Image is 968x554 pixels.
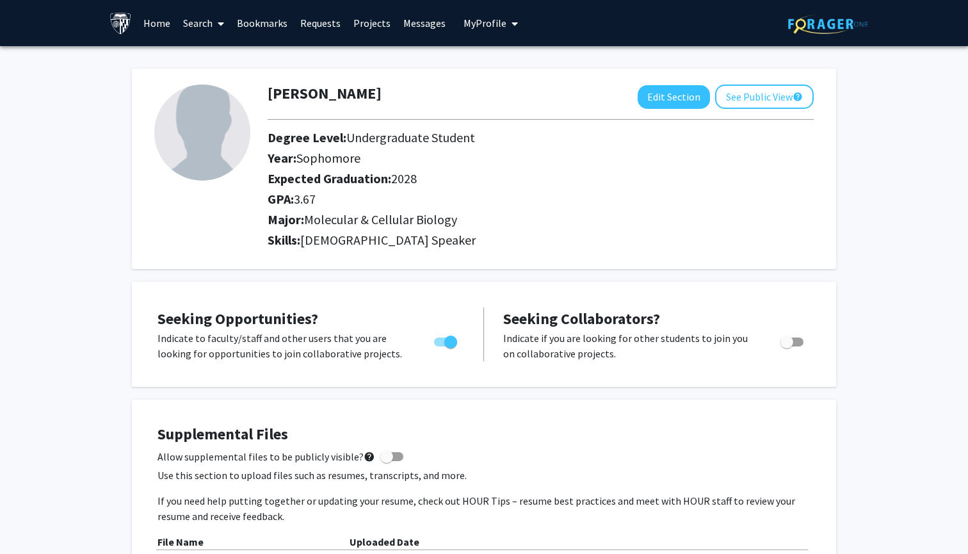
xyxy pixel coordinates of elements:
h2: Major: [268,212,814,227]
p: If you need help putting together or updating your resume, check out HOUR Tips – resume best prac... [157,493,811,524]
span: Undergraduate Student [346,129,475,145]
img: Johns Hopkins University Logo [109,12,132,35]
h2: GPA: [268,191,814,207]
img: ForagerOne Logo [788,14,868,34]
a: Projects [347,1,397,45]
a: Bookmarks [230,1,294,45]
span: 2028 [391,170,417,186]
span: Molecular & Cellular Biology [304,211,457,227]
h4: Supplemental Files [157,425,811,444]
span: [DEMOGRAPHIC_DATA] Speaker [300,232,476,248]
span: Sophomore [296,150,360,166]
a: Search [177,1,230,45]
button: See Public View [715,85,814,109]
h1: [PERSON_NAME] [268,85,382,103]
div: Toggle [429,330,464,350]
iframe: Chat [10,496,54,544]
span: My Profile [464,17,506,29]
button: Edit Section [638,85,710,109]
b: File Name [157,535,204,548]
h2: Degree Level: [268,130,814,145]
span: Seeking Opportunities? [157,309,318,329]
mat-icon: help [364,449,375,464]
a: Messages [397,1,452,45]
div: Toggle [775,330,811,350]
span: Allow supplemental files to be publicly visible? [157,449,375,464]
p: Indicate to faculty/staff and other users that you are looking for opportunities to join collabor... [157,330,410,361]
mat-icon: help [793,89,803,104]
a: Requests [294,1,347,45]
a: Home [137,1,177,45]
h2: Expected Graduation: [268,171,814,186]
img: Profile Picture [154,85,250,181]
span: 3.67 [294,191,316,207]
h2: Year: [268,151,814,166]
p: Use this section to upload files such as resumes, transcripts, and more. [157,468,811,483]
b: Uploaded Date [350,535,419,548]
h2: Skills: [268,232,814,248]
p: Indicate if you are looking for other students to join you on collaborative projects. [503,330,756,361]
span: Seeking Collaborators? [503,309,660,329]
